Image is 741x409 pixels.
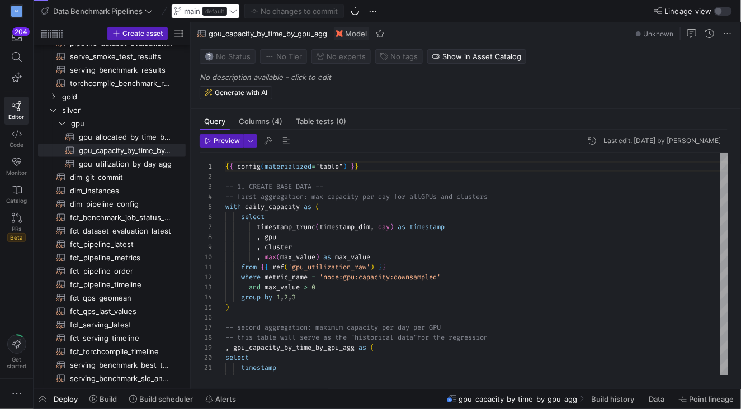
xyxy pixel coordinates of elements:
[38,144,186,157] a: gpu_capacity_by_time_by_gpu_agg​​​​​​​​​​
[38,170,186,184] a: dim_git_commit​​​​​​​​​​
[664,7,712,16] span: Lineage view
[79,131,173,144] span: gpu_allocated_by_time_by_namespace_agg​​​​​​​​​​
[225,323,421,332] span: -- second aggregation: maximum capacity per day pe
[427,49,526,64] button: Show in Asset Catalog
[38,63,186,77] a: serving_benchmark_results​​​​​​​​​​
[38,264,186,278] div: Press SPACE to select this row.
[38,237,186,251] div: Press SPACE to select this row.
[355,162,358,171] span: }
[200,322,212,332] div: 17
[200,363,212,373] div: 21
[200,282,212,292] div: 13
[38,331,186,345] div: Press SPACE to select this row.
[12,27,30,36] div: 204
[586,389,641,408] button: Build history
[4,208,29,246] a: PRsBeta
[351,162,355,171] span: }
[225,162,229,171] span: {
[4,180,29,208] a: Catalog
[38,144,186,157] div: Press SPACE to select this row.
[421,323,441,332] span: r GPU
[280,293,284,302] span: ,
[280,253,315,261] span: max_value
[209,29,327,38] span: gpu_capacity_by_time_by_gpu_agg
[459,394,578,403] span: gpu_capacity_by_time_by_gpu_agg
[265,283,300,292] span: max_value
[643,30,673,38] span: Unknown
[390,52,418,61] span: No tags
[442,52,521,61] span: Show in Asset Catalog
[38,197,186,211] a: dim_pipeline_config​​​​​​​​​​
[292,293,296,302] span: 3
[200,202,212,212] div: 5
[257,222,315,231] span: timestamp_trunc
[261,162,265,171] span: (
[12,225,21,232] span: PRs
[4,153,29,180] a: Monitor
[265,293,272,302] span: by
[288,293,292,302] span: ,
[205,52,214,61] img: No status
[603,137,721,145] div: Last edit: [DATE] by [PERSON_NAME]
[200,353,212,363] div: 20
[335,253,370,261] span: max_value
[62,104,184,117] span: silver
[84,389,122,408] button: Build
[70,345,173,358] span: fct_torchcompile_timeline​​​​​​​​​​
[38,345,186,358] a: fct_torchcompile_timeline​​​​​​​​​​
[327,52,366,61] span: No expert s
[644,389,672,408] button: Data
[233,343,355,352] span: gpu_capacity_by_time_by_gpu_agg
[382,263,386,272] span: }
[38,157,186,170] div: Press SPACE to select this row.
[70,211,173,224] span: fct_benchmark_job_status_timeline​​​​​​​​​​
[241,212,265,221] span: select
[674,389,739,408] button: Point lineage
[370,263,374,272] span: )
[229,162,233,171] span: {
[62,91,184,103] span: gold
[200,343,212,353] div: 19
[38,77,186,90] div: Press SPACE to select this row.
[237,162,261,171] span: config
[343,162,347,171] span: )
[4,2,29,21] a: M
[38,251,186,264] a: fct_pipeline_metrics​​​​​​​​​​
[200,312,212,322] div: 16
[79,144,173,157] span: gpu_capacity_by_time_by_gpu_agg​​​​​​​​​​
[215,89,267,97] span: Generate with AI
[200,389,241,408] button: Alerts
[649,394,664,403] span: Data
[241,263,257,272] span: from
[417,333,488,342] span: for the regression
[38,278,186,291] a: fct_pipeline_timeline​​​​​​​​​​
[378,222,390,231] span: day
[276,293,280,302] span: 1
[200,222,212,232] div: 7
[284,263,288,272] span: (
[315,202,319,211] span: (
[38,318,186,331] div: Press SPACE to select this row.
[70,64,173,77] span: serving_benchmark_results​​​​​​​​​​
[200,332,212,343] div: 18
[272,118,282,125] span: (4)
[265,263,268,272] span: {
[225,202,241,211] span: with
[200,272,212,282] div: 12
[38,291,186,305] a: fct_qps_geomean​​​​​​​​​​
[38,157,186,170] a: gpu_utilization_by_day_agg​​​​​​​​​​
[70,372,173,385] span: serving_benchmark_slo_annotated​​​​​​​​​​
[311,162,315,171] span: =
[315,253,319,261] span: )
[288,263,370,272] span: 'gpu_utilization_raw'
[38,197,186,211] div: Press SPACE to select this row.
[6,197,27,204] span: Catalog
[241,273,261,282] span: where
[54,394,78,403] span: Deploy
[311,283,315,292] span: 0
[38,77,186,90] a: torchcompile_benchmark_results​​​​​​​​​​
[38,318,186,331] a: fct_serving_latest​​​​​​​​​​
[370,343,374,352] span: (
[200,232,212,242] div: 8
[38,211,186,224] a: fct_benchmark_job_status_timeline​​​​​​​​​​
